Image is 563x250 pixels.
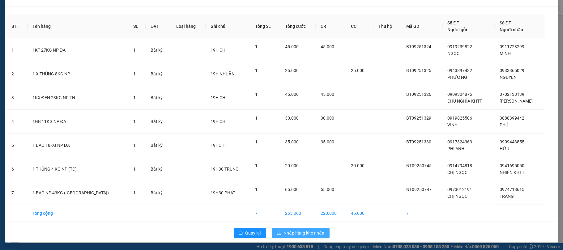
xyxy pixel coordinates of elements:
[277,231,281,236] span: download
[285,163,299,168] span: 20.000
[6,38,28,62] td: 1
[146,15,171,38] th: ĐVT
[500,187,524,192] span: 0974718615
[234,228,266,238] button: rollbackQuay lại
[448,99,482,104] span: CHÚ NGHĨA KHTT
[28,86,128,110] td: 1KX ĐEN 23KG NP TN
[448,51,460,56] span: NGỌC
[346,15,374,38] th: CC
[321,187,334,192] span: 65.000
[250,15,280,38] th: Tổng SL
[316,15,346,38] th: CR
[346,205,374,222] td: 45.000
[255,116,258,121] span: 1
[285,92,299,97] span: 45.000
[23,28,48,32] span: 0363388266
[500,92,524,97] span: 0702138139
[500,20,511,25] span: Số ĐT
[22,14,71,21] strong: MĐH:
[448,116,472,121] span: 0919825506
[2,3,84,7] span: 17:13-
[146,110,171,133] td: Bất kỳ
[285,139,299,144] span: 35.000
[2,45,75,49] span: Tên hàng:
[406,116,431,121] span: BT09251329
[13,28,48,32] span: LINH-
[255,44,258,49] span: 1
[2,33,27,38] span: Ngày/ giờ gửi:
[146,181,171,205] td: Bất kỳ
[146,133,171,157] td: Bất kỳ
[28,205,128,222] td: Tổng cộng
[406,187,432,192] span: NT09250747
[284,230,325,236] span: Nhập hàng kho nhận
[255,187,258,192] span: 1
[28,39,53,43] span: 0948613186
[285,44,299,49] span: 45.000
[321,139,334,144] span: 35.000
[133,190,136,195] span: 1
[211,143,226,148] span: 19HCHI
[6,133,28,157] td: 5
[285,68,299,73] span: 25.000
[272,228,330,238] button: downloadNhập hàng kho nhận
[250,205,280,222] td: 7
[321,92,334,97] span: 45.000
[406,68,431,73] span: BT09251325
[36,14,71,21] span: NT09250719
[448,170,468,175] span: CHỊ NGỌC
[406,163,432,168] span: NT09250745
[255,139,258,144] span: 1
[448,122,458,127] span: VINH
[28,38,128,62] td: 1KT 27KG NP ĐA
[373,15,401,38] th: Thu hộ
[146,86,171,110] td: Bất kỳ
[280,205,316,222] td: 265.000
[500,146,509,151] span: HỮU
[500,122,508,127] span: PHÚ
[500,194,514,199] span: TRANG
[6,86,28,110] td: 3
[500,139,524,144] span: 0909443855
[6,15,28,38] th: STT
[448,146,465,151] span: PHI ANH
[19,43,75,50] span: 1 BAO 32 KG NP (TC)
[13,3,84,7] span: [DATE]-
[16,39,28,43] span: LOAN-
[500,44,524,49] span: 0911728299
[321,116,334,121] span: 30.000
[28,181,128,205] td: 1 BAO NP 43KG ([GEOGRAPHIC_DATA])
[448,68,472,73] span: 0943897432
[28,133,128,157] td: 1 BAO 18KG NP ĐA
[406,139,431,144] span: BT09251330
[500,99,533,104] span: [PERSON_NAME]
[316,205,346,222] td: 220.000
[500,68,524,73] span: 0933365029
[133,48,136,53] span: 1
[401,205,442,222] td: 7
[255,92,258,97] span: 1
[500,170,524,175] span: NHIÊN KHTT
[285,187,299,192] span: 65.000
[146,157,171,181] td: Bất kỳ
[255,68,258,73] span: 1
[448,163,472,168] span: 0914794818
[28,110,128,133] td: 1GB 11KG NP ĐA
[280,15,316,38] th: Tổng cước
[448,187,472,192] span: 0973012191
[239,231,243,236] span: rollback
[211,48,227,53] span: 19H CHI
[448,20,459,25] span: Số ĐT
[133,167,136,172] span: 1
[206,15,250,38] th: Ghi chú
[2,28,48,32] span: N.gửi:
[133,143,136,148] span: 1
[448,44,472,49] span: 0919239822
[448,27,467,32] span: Người gửi
[28,15,128,38] th: Tên hàng
[211,119,227,124] span: 19H CHI
[28,62,128,86] td: 1 X THÙNG 8KG NP
[6,110,28,133] td: 4
[28,157,128,181] td: 1 THÙNG 4 KG NP (TC)
[211,190,235,195] span: 19H30 PHÁT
